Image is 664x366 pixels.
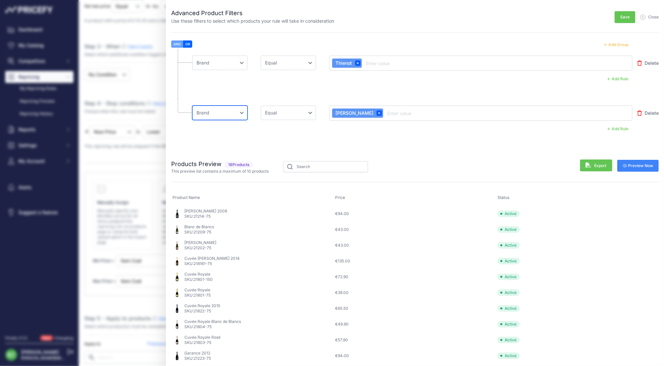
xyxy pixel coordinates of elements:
[338,337,348,342] span: 57.90
[580,159,612,171] button: Export
[497,353,520,359] span: Active
[338,227,349,232] span: 43.00
[184,324,241,329] p: SKU:
[194,230,211,234] span: 21209-75
[603,125,632,133] button: Add Rule
[183,40,192,48] button: OR
[184,208,227,214] p: [PERSON_NAME] 2008
[194,356,211,361] span: 21223-75
[497,226,520,233] span: Active
[648,14,659,20] span: Close
[171,9,334,18] h2: Advanced Product Filters
[333,110,373,116] span: [PERSON_NAME]
[338,258,350,263] span: 135.00
[338,290,349,295] span: 39.00
[497,195,510,200] span: Status
[497,289,520,296] span: Active
[184,293,211,298] p: SKU:
[194,261,212,266] span: 218161-75
[640,11,659,20] button: Close
[184,308,220,314] p: SKU:
[194,245,211,250] span: 21202-75
[173,195,200,200] span: Product Name
[184,272,213,277] p: Cuvée Royale
[623,163,653,168] span: Preview Now
[603,75,632,83] button: Add Rule
[228,162,232,167] span: 18
[184,351,211,356] p: Garance 2012
[184,356,211,361] p: SKU:
[184,319,241,324] p: Cuvée Royale Blanc de Blancs
[338,211,349,216] span: 94.00
[338,243,349,248] span: 43.00
[194,293,211,298] span: 21801-75
[497,337,520,343] span: Active
[637,107,659,120] button: Delete
[184,214,227,219] p: SKU:
[333,60,352,66] span: Thienot
[335,195,345,200] span: Price
[335,322,349,327] span: €
[184,340,221,345] p: SKU:
[338,322,349,327] span: 49.90
[335,353,349,358] span: €
[184,303,220,308] p: Cuvée Royale 2015
[171,18,334,24] p: Use these filters to select which products your rule will take in consideration
[194,324,212,329] span: 21804-75
[194,277,213,282] span: 21801-150
[335,337,348,342] span: €
[184,256,240,261] p: Cuvée [PERSON_NAME] 2014
[194,214,211,219] span: 21214-75
[335,306,348,311] span: €
[637,57,659,70] button: Delete
[364,59,417,67] input: Enter value
[600,40,632,49] button: Add Group
[184,261,240,266] p: SKU:
[617,160,659,172] button: Preview Now
[620,14,630,20] span: Save
[171,40,183,48] button: AND
[586,162,607,169] span: Export
[335,274,348,279] span: €
[497,305,520,312] span: Active
[386,109,438,117] input: Enter value
[497,210,520,217] span: Active
[335,290,349,295] span: €
[224,161,253,168] span: Products
[338,353,349,358] span: 94.00
[194,308,211,313] span: 21822-75
[184,230,214,235] p: SKU:
[184,277,213,282] p: SKU:
[338,306,348,311] span: 65.50
[645,110,659,116] span: Delete
[184,240,216,245] p: [PERSON_NAME]
[335,243,349,248] span: €
[184,335,221,340] p: Cuvée Royale Rosé
[335,258,350,263] span: €
[338,274,348,279] span: 72.90
[184,245,216,251] p: SKU:
[184,287,211,293] p: Cuvée Royale
[335,227,349,232] span: €
[184,224,214,230] p: Blanc de Blancs
[171,159,269,169] h2: Products Preview
[497,274,520,280] span: Active
[335,211,349,216] span: €
[615,11,635,23] button: Save
[497,242,520,249] span: Active
[171,169,269,174] p: This preview list contains a maximum of 10 products
[497,258,520,264] span: Active
[645,60,659,66] span: Delete
[497,321,520,328] span: Active
[283,161,368,172] input: Search
[194,340,211,345] span: 21803-75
